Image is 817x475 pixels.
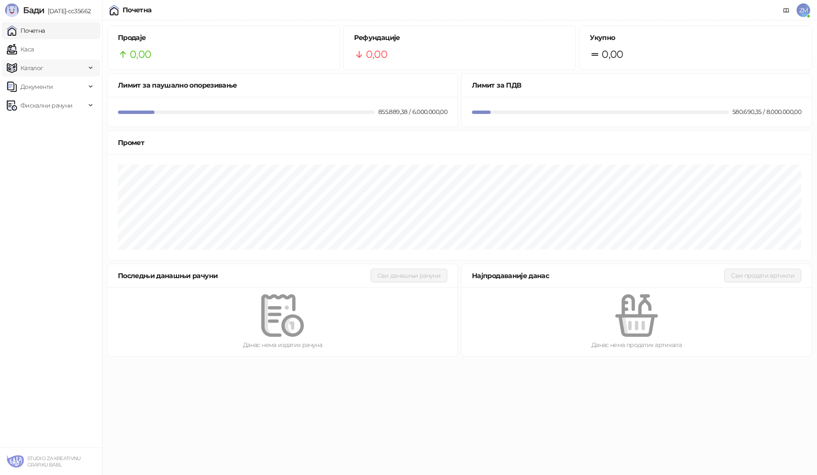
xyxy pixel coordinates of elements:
a: Каса [7,41,34,58]
div: Данас нема издатих рачуна [121,340,444,350]
h5: Продаје [118,33,329,43]
div: Почетна [123,7,152,14]
img: Logo [5,3,19,17]
div: 580.690,35 / 8.000.000,00 [731,107,803,117]
div: Најпродаваније данас [472,270,724,281]
span: Бади [23,5,44,15]
div: Промет [118,137,801,148]
span: [DATE]-cc35662 [44,7,91,15]
span: Документи [20,78,53,95]
a: Почетна [7,22,45,39]
span: Каталог [20,60,43,77]
div: Лимит за ПДВ [472,80,801,91]
h5: Укупно [590,33,801,43]
div: Последњи данашњи рачуни [118,270,371,281]
span: 0,00 [366,46,387,63]
h5: Рефундације [354,33,566,43]
img: 64x64-companyLogo-4d0a4515-02ce-43d0-8af4-3da660a44a69.png [7,453,24,470]
div: Данас нема продатих артикала [475,340,798,350]
a: Документација [780,3,793,17]
span: 0,00 [130,46,151,63]
button: Сви продати артикли [724,269,801,282]
span: 0,00 [602,46,623,63]
div: 855.889,38 / 6.000.000,00 [377,107,449,117]
small: STUDIO ZA KREATIVNU GRAFIKU BABL [27,455,81,468]
span: Фискални рачуни [20,97,72,114]
div: Лимит за паушално опорезивање [118,80,447,91]
span: ZM [797,3,810,17]
button: Сви данашњи рачуни [371,269,447,282]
